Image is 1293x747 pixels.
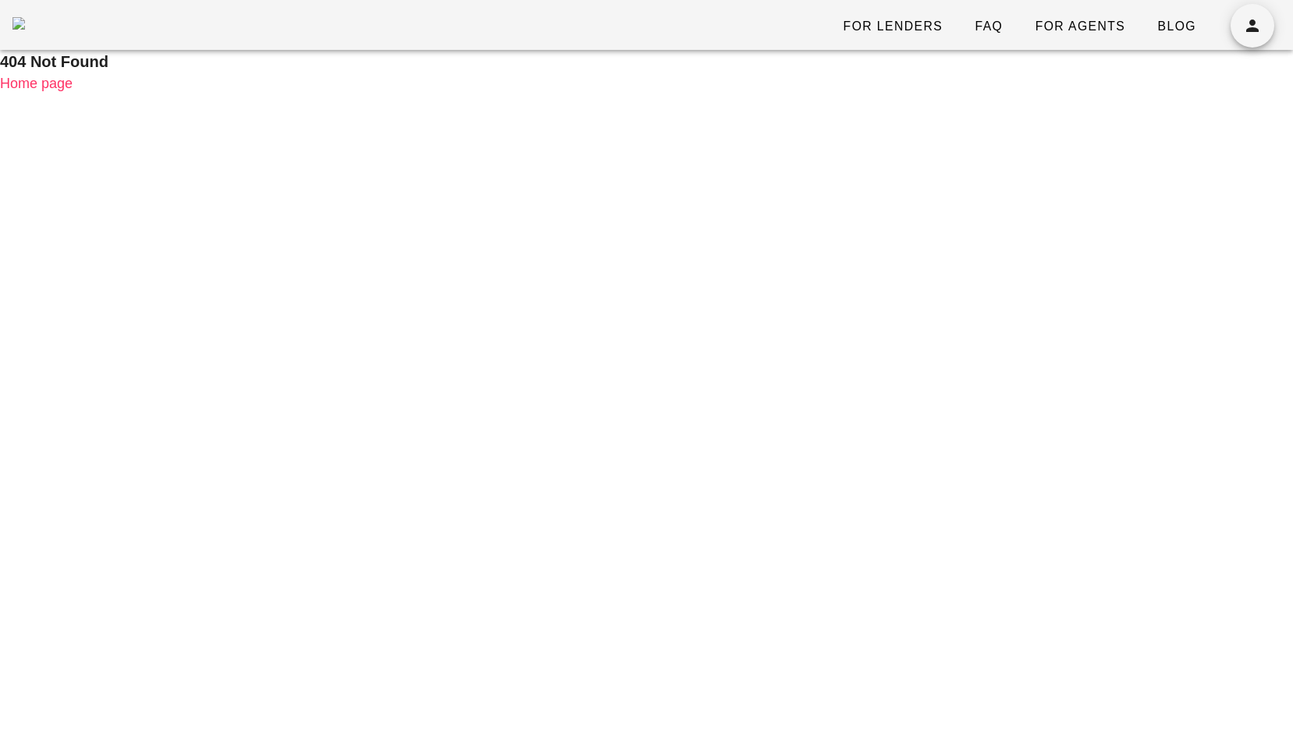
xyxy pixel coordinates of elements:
[974,19,1003,34] span: FAQ
[1144,12,1209,41] a: Blog
[961,12,1015,41] a: FAQ
[1021,12,1138,41] a: For Agents
[842,19,943,34] span: For Lenders
[1034,19,1125,34] span: For Agents
[1156,19,1196,34] span: Blog
[1215,672,1293,747] iframe: Chat Widget
[12,17,25,30] img: desktop-logo.png
[829,12,955,41] a: For Lenders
